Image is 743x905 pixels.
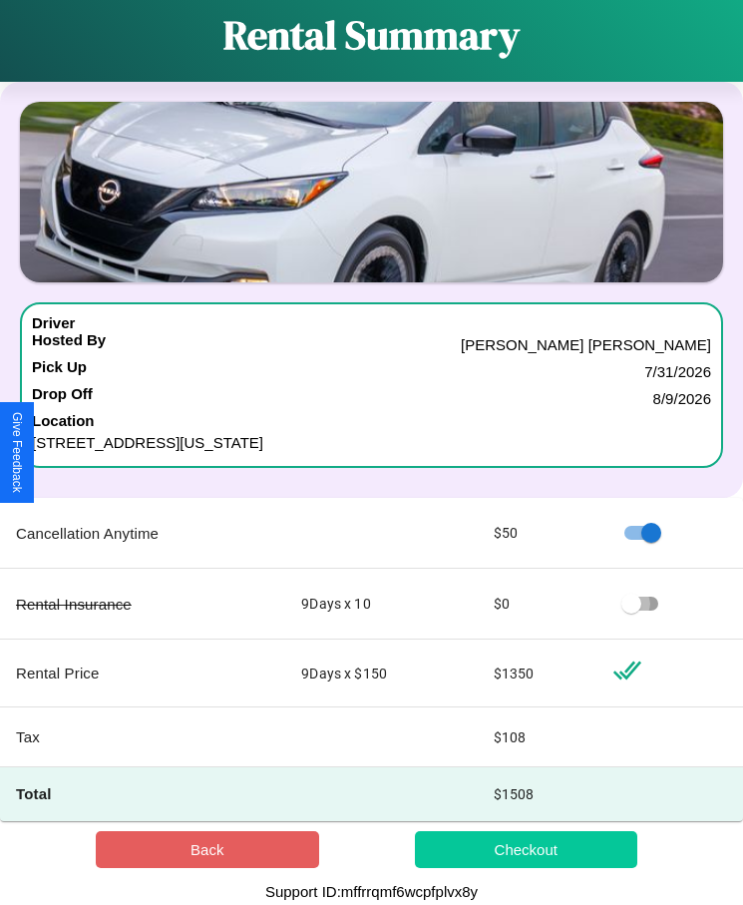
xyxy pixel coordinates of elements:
td: $ 50 [478,498,596,569]
td: 9 Days x $ 150 [285,640,478,707]
td: $ 1350 [478,640,596,707]
td: 9 Days x 10 [285,569,478,640]
p: Support ID: mffrrqmf6wcpfplvx8y [265,878,478,905]
td: $ 108 [478,707,596,767]
h4: Pick Up [32,358,87,385]
h4: Hosted By [32,331,106,358]
p: [PERSON_NAME] [PERSON_NAME] [461,331,711,358]
p: Cancellation Anytime [16,520,269,547]
h4: Total [16,783,269,804]
button: Back [96,831,319,868]
td: $ 0 [478,569,596,640]
p: Rental Insurance [16,591,269,618]
h4: Location [32,412,711,429]
p: Rental Price [16,660,269,686]
p: Tax [16,723,269,750]
p: 8 / 9 / 2026 [653,385,711,412]
h4: Drop Off [32,385,93,412]
h4: Driver [32,314,75,331]
p: 7 / 31 / 2026 [644,358,711,385]
button: Checkout [415,831,638,868]
h1: Rental Summary [223,8,520,62]
td: $ 1508 [478,767,596,821]
p: [STREET_ADDRESS][US_STATE] [32,429,711,456]
div: Give Feedback [10,412,24,493]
